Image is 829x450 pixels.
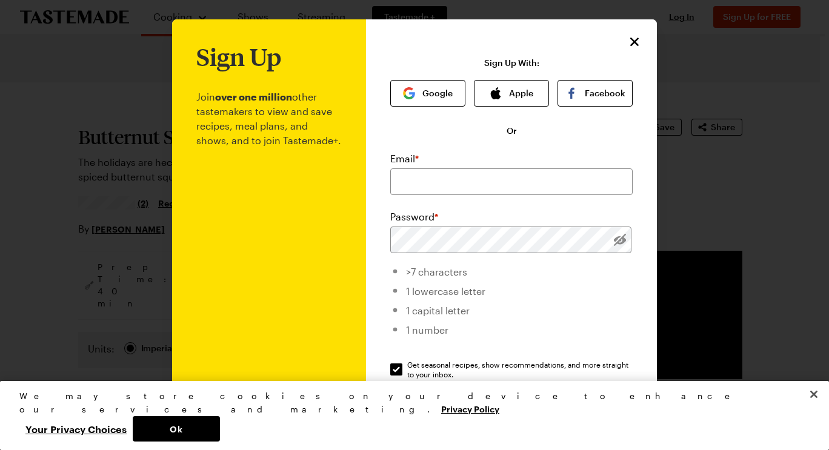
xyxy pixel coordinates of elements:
[627,34,642,50] button: Close
[390,210,438,224] label: Password
[406,266,467,277] span: >7 characters
[507,125,517,137] span: Or
[196,44,281,70] h1: Sign Up
[19,389,799,442] div: Privacy
[801,381,827,408] button: Close
[406,285,485,297] span: 1 lowercase letter
[441,403,499,414] a: More information about your privacy, opens in a new tab
[133,416,220,442] button: Ok
[407,360,634,379] span: Get seasonal recipes, show recommendations, and more straight to your inbox.
[484,58,539,68] p: Sign Up With:
[390,151,419,166] label: Email
[406,324,448,336] span: 1 number
[474,80,549,107] button: Apple
[215,91,292,102] b: over one million
[19,416,133,442] button: Your Privacy Choices
[558,80,633,107] button: Facebook
[390,80,465,107] button: Google
[406,305,470,316] span: 1 capital letter
[19,389,799,416] div: We may store cookies on your device to enhance our services and marketing.
[390,363,402,376] input: Get seasonal recipes, show recommendations, and more straight to your inbox.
